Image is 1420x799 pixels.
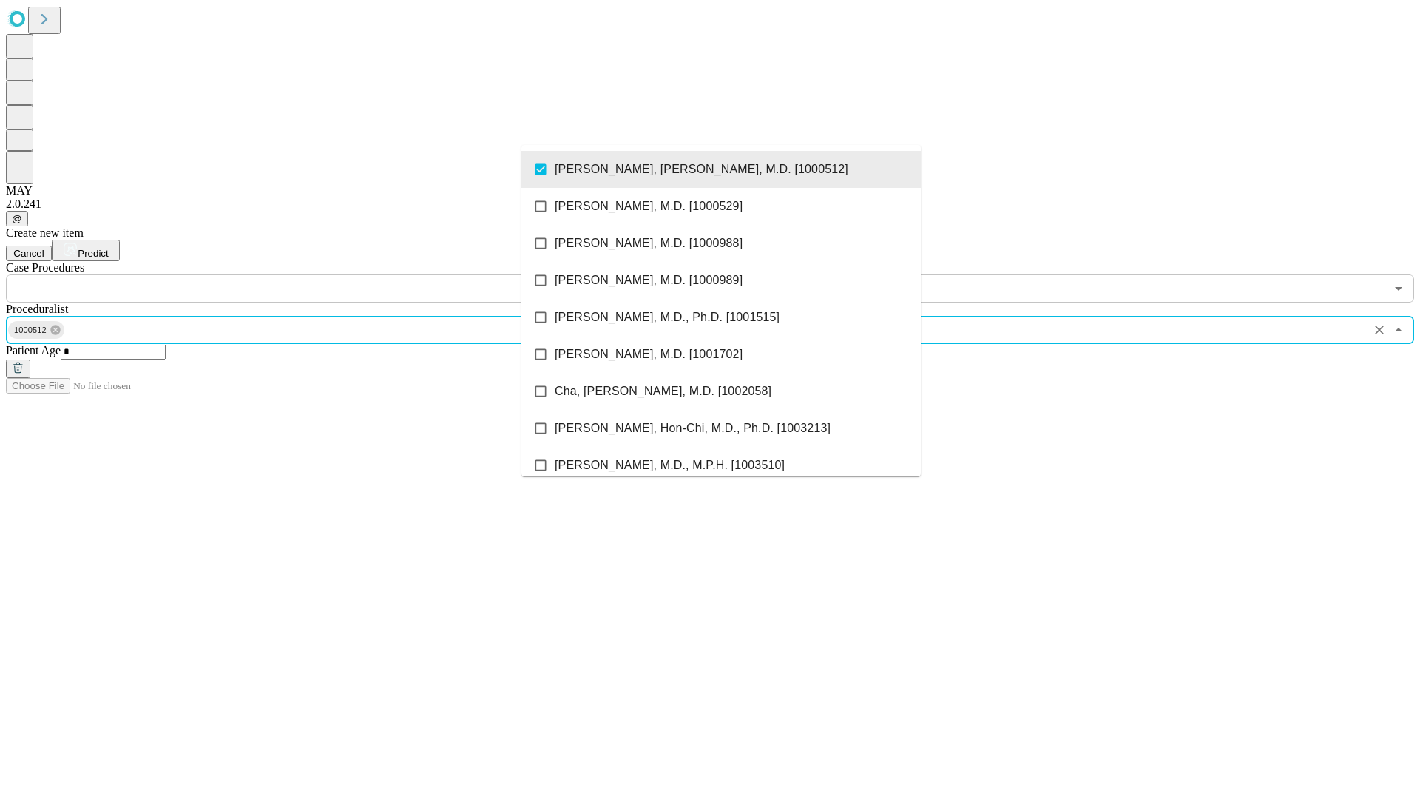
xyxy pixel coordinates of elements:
[12,213,22,224] span: @
[6,303,68,315] span: Proceduralist
[8,321,64,339] div: 1000512
[52,240,120,261] button: Predict
[6,198,1414,211] div: 2.0.241
[1388,320,1409,340] button: Close
[555,309,780,326] span: [PERSON_NAME], M.D., Ph.D. [1001515]
[6,261,84,274] span: Scheduled Procedure
[555,161,848,178] span: [PERSON_NAME], [PERSON_NAME], M.D. [1000512]
[555,272,743,289] span: [PERSON_NAME], M.D. [1000989]
[6,184,1414,198] div: MAY
[13,248,44,259] span: Cancel
[78,248,108,259] span: Predict
[1369,320,1390,340] button: Clear
[555,345,743,363] span: [PERSON_NAME], M.D. [1001702]
[6,211,28,226] button: @
[555,456,785,474] span: [PERSON_NAME], M.D., M.P.H. [1003510]
[555,235,743,252] span: [PERSON_NAME], M.D. [1000988]
[555,382,771,400] span: Cha, [PERSON_NAME], M.D. [1002058]
[1388,278,1409,299] button: Open
[6,344,61,357] span: Patient Age
[6,246,52,261] button: Cancel
[555,198,743,215] span: [PERSON_NAME], M.D. [1000529]
[555,419,831,437] span: [PERSON_NAME], Hon-Chi, M.D., Ph.D. [1003213]
[8,322,53,339] span: 1000512
[6,226,84,239] span: Create new item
